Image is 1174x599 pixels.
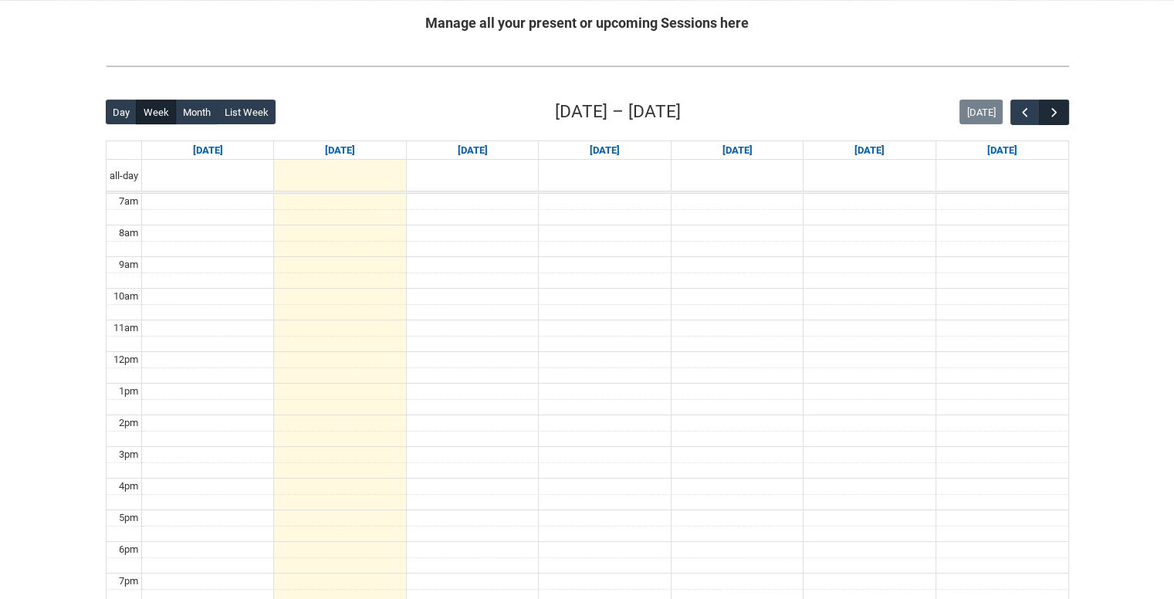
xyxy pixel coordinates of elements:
[719,141,755,160] a: Go to September 11, 2025
[116,384,141,399] div: 1pm
[116,194,141,209] div: 7am
[587,141,623,160] a: Go to September 10, 2025
[136,100,176,124] button: Week
[116,225,141,241] div: 8am
[959,100,1003,124] button: [DATE]
[190,141,226,160] a: Go to September 7, 2025
[851,141,888,160] a: Go to September 12, 2025
[116,447,141,462] div: 3pm
[106,100,137,124] button: Day
[110,289,141,304] div: 10am
[106,58,1069,74] img: REDU_GREY_LINE
[116,510,141,526] div: 5pm
[322,141,358,160] a: Go to September 8, 2025
[116,574,141,589] div: 7pm
[984,141,1020,160] a: Go to September 13, 2025
[175,100,218,124] button: Month
[116,542,141,557] div: 6pm
[555,99,681,125] h2: [DATE] – [DATE]
[116,415,141,431] div: 2pm
[116,257,141,272] div: 9am
[1039,100,1068,125] button: Next Week
[116,479,141,494] div: 4pm
[110,352,141,367] div: 12pm
[110,320,141,336] div: 11am
[107,168,141,184] span: all-day
[1010,100,1040,125] button: Previous Week
[106,12,1069,33] h2: Manage all your present or upcoming Sessions here
[455,141,491,160] a: Go to September 9, 2025
[217,100,276,124] button: List Week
